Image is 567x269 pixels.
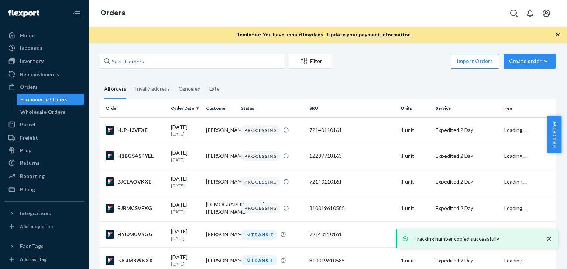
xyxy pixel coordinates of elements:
[4,222,84,231] a: Add Integration
[501,169,556,195] td: Loading....
[501,143,556,169] td: Loading....
[241,230,277,240] div: IN TRANSIT
[309,152,395,160] div: 12287718163
[106,151,165,160] div: H1BGSASPYEL
[236,31,412,38] p: Reminder: You have unpaid invoices.
[306,99,398,117] th: SKU
[547,116,561,153] button: Help Center
[106,204,165,213] div: RJRMCSVFXG
[100,9,125,17] a: Orders
[289,57,331,65] div: Filter
[4,42,84,54] a: Inbounds
[436,205,498,212] p: Expedited 2 Day
[171,175,200,189] div: [DATE]
[168,99,203,117] th: Order Date
[100,99,168,117] th: Order
[20,186,35,193] div: Billing
[100,54,284,69] input: Search orders
[241,203,280,213] div: PROCESSING
[4,170,84,182] a: Reporting
[398,221,433,247] td: 1 unit
[327,31,412,38] a: Update your payment information.
[398,169,433,195] td: 1 unit
[20,32,35,39] div: Home
[106,126,165,134] div: HJP-J3VFXE
[501,99,556,117] th: Fee
[4,69,84,80] a: Replenishments
[106,230,165,239] div: HYI0MUVYGG
[4,184,84,195] a: Billing
[171,123,200,137] div: [DATE]
[179,79,200,98] div: Canceled
[106,256,165,265] div: BJGIM8WKXX
[20,159,39,167] div: Returns
[309,178,395,185] div: 72140110161
[238,99,306,117] th: Status
[20,71,59,78] div: Replenishments
[4,240,84,252] button: Fast Tags
[17,94,85,105] a: Ecommerce Orders
[501,195,556,221] td: Loading....
[436,257,498,264] p: Expedited 2 Day
[20,223,53,230] div: Add Integration
[4,132,84,144] a: Freight
[4,119,84,130] a: Parcel
[171,228,200,241] div: [DATE]
[20,96,68,103] div: Ecommerce Orders
[398,143,433,169] td: 1 unit
[309,257,395,264] div: 810019610585
[398,195,433,221] td: 1 unit
[241,125,280,135] div: PROCESSING
[309,126,395,134] div: 72140110161
[504,54,556,69] button: Create order
[171,131,200,137] p: [DATE]
[509,57,550,65] div: Create order
[4,29,84,41] a: Home
[20,210,51,217] div: Integrations
[241,177,280,187] div: PROCESSING
[171,201,200,215] div: [DATE]
[523,6,537,21] button: Open notifications
[436,178,498,185] p: Expedited 2 Day
[171,157,200,163] p: [DATE]
[20,57,44,65] div: Inventory
[106,177,165,186] div: BJCLAOVKXE
[171,254,200,267] div: [DATE]
[20,44,42,52] div: Inbounds
[398,117,433,143] td: 1 unit
[451,54,499,69] button: Import Orders
[171,149,200,163] div: [DATE]
[17,106,85,118] a: Wholesale Orders
[20,256,47,262] div: Add Fast Tag
[20,108,65,116] div: Wholesale Orders
[20,147,31,154] div: Prep
[203,169,238,195] td: [PERSON_NAME]
[94,3,131,24] ol: breadcrumbs
[309,205,395,212] div: 810019610585
[414,235,538,242] p: Tracking number copied successfully
[104,79,126,99] div: All orders
[289,54,331,69] button: Filter
[4,255,84,264] a: Add Fast Tag
[69,6,84,21] button: Close Navigation
[4,207,84,219] button: Integrations
[398,99,433,117] th: Units
[546,235,553,242] svg: close toast
[436,152,498,160] p: Expedited 2 Day
[209,79,220,98] div: Late
[171,261,200,267] p: [DATE]
[171,235,200,241] p: [DATE]
[203,195,238,221] td: [DEMOGRAPHIC_DATA][PERSON_NAME]
[20,134,38,142] div: Freight
[241,151,280,161] div: PROCESSING
[135,79,170,98] div: Invalid address
[506,6,521,21] button: Open Search Box
[539,6,554,21] button: Open account menu
[8,10,39,17] img: Flexport logo
[4,81,84,93] a: Orders
[4,157,84,169] a: Returns
[4,144,84,156] a: Prep
[4,55,84,67] a: Inventory
[206,105,235,111] div: Customer
[501,221,556,247] td: Loading....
